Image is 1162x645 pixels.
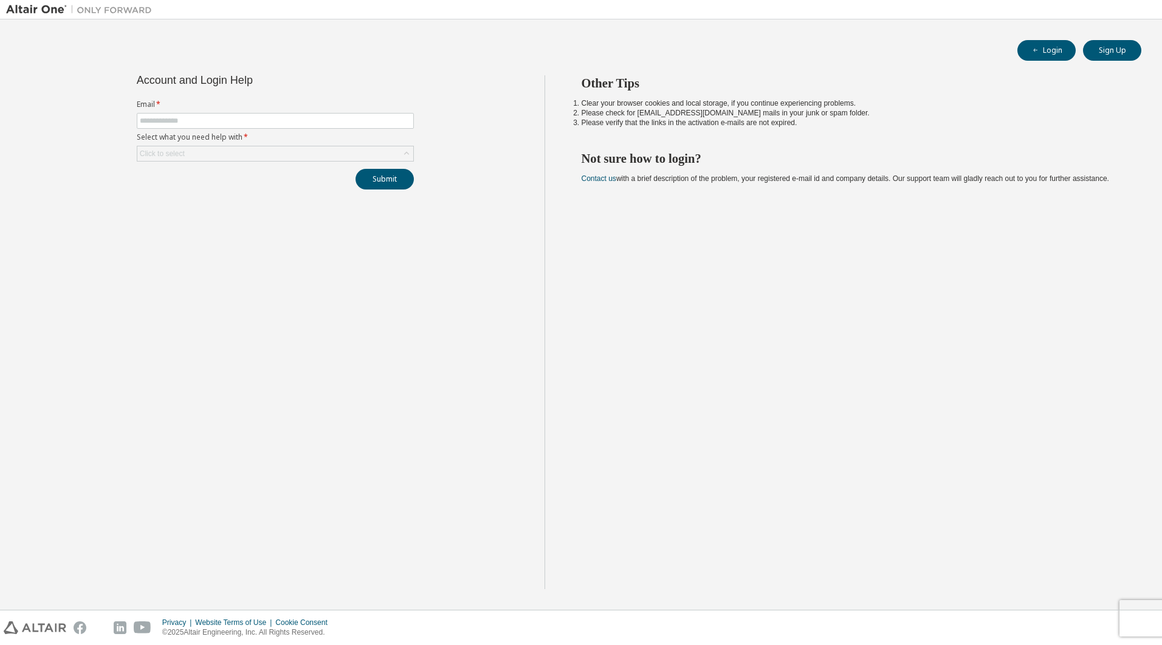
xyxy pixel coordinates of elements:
label: Select what you need help with [137,132,414,142]
button: Sign Up [1083,40,1141,61]
div: Account and Login Help [137,75,359,85]
img: Altair One [6,4,158,16]
li: Please verify that the links in the activation e-mails are not expired. [582,118,1120,128]
img: altair_logo.svg [4,621,66,634]
img: facebook.svg [74,621,86,634]
div: Click to select [140,149,185,159]
h2: Other Tips [582,75,1120,91]
a: Contact us [582,174,616,183]
h2: Not sure how to login? [582,151,1120,166]
p: © 2025 Altair Engineering, Inc. All Rights Reserved. [162,627,335,638]
div: Click to select [137,146,413,161]
button: Submit [356,169,414,189]
div: Privacy [162,618,195,627]
img: youtube.svg [134,621,151,634]
img: linkedin.svg [114,621,126,634]
div: Website Terms of Use [195,618,275,627]
li: Clear your browser cookies and local storage, if you continue experiencing problems. [582,98,1120,108]
span: with a brief description of the problem, your registered e-mail id and company details. Our suppo... [582,174,1109,183]
div: Cookie Consent [275,618,334,627]
li: Please check for [EMAIL_ADDRESS][DOMAIN_NAME] mails in your junk or spam folder. [582,108,1120,118]
button: Login [1017,40,1076,61]
label: Email [137,100,414,109]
